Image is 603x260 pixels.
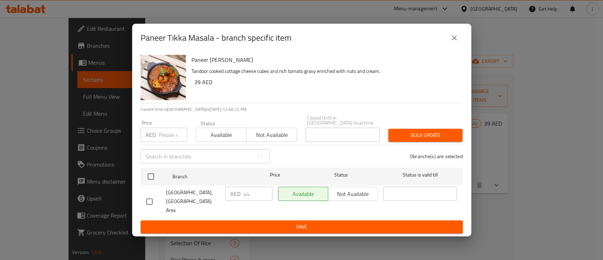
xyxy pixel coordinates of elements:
span: Bulk update [394,131,457,140]
p: Tandoor cooked cottage cheese cubes and rich tomato gravy enriched with nuts and cream. [191,67,457,76]
p: AED [146,131,156,139]
span: Branch [172,172,246,181]
h2: Paneer Tikka Masala - branch specific item [141,32,291,44]
p: AED [230,190,241,198]
h6: Paneer [PERSON_NAME] [191,55,457,65]
input: Please enter price [159,128,187,142]
button: Available [196,128,247,142]
button: Not available [246,128,297,142]
input: Please enter price [243,187,272,201]
p: Current time in [GEOGRAPHIC_DATA] is [DATE] 12:46:22 PM [141,106,463,112]
p: 0 branche(s) are selected [410,153,463,160]
input: Search in branches [141,149,254,163]
button: Save [141,220,463,233]
span: Not available [249,130,294,140]
button: close [446,29,463,46]
h6: 39 AED [194,77,457,87]
img: Paneer Tikka Masala [141,55,186,100]
span: [GEOGRAPHIC_DATA], [GEOGRAPHIC_DATA] Area [166,188,220,215]
span: Status is valid till [383,171,457,179]
button: Bulk update [388,129,462,142]
span: Status [304,171,378,179]
span: Price [252,171,298,179]
span: Available [199,130,244,140]
span: Save [146,223,457,231]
